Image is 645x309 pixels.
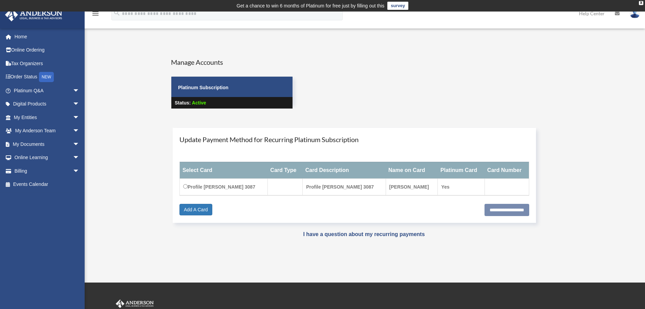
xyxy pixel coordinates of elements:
[171,57,293,67] h4: Manage Accounts
[5,84,90,97] a: Platinum Q&Aarrow_drop_down
[5,43,90,57] a: Online Ordering
[5,30,90,43] a: Home
[3,8,64,21] img: Anderson Advisors Platinum Portal
[73,164,86,178] span: arrow_drop_down
[178,85,229,90] strong: Platinum Subscription
[386,178,438,195] td: [PERSON_NAME]
[5,164,90,178] a: Billingarrow_drop_down
[5,178,90,191] a: Events Calendar
[386,162,438,178] th: Name on Card
[5,70,90,84] a: Order StatusNEW
[5,137,90,151] a: My Documentsarrow_drop_down
[303,231,425,237] a: I have a question about my recurring payments
[639,1,643,5] div: close
[180,178,268,195] td: Profile [PERSON_NAME] 3087
[387,2,408,10] a: survey
[73,111,86,124] span: arrow_drop_down
[267,162,302,178] th: Card Type
[630,8,640,18] img: User Pic
[5,97,90,111] a: Digital Productsarrow_drop_down
[5,151,90,165] a: Online Learningarrow_drop_down
[73,97,86,111] span: arrow_drop_down
[91,9,100,18] i: menu
[5,57,90,70] a: Tax Organizers
[237,2,385,10] div: Get a chance to win 6 months of Platinum for free just by filling out this
[303,178,386,195] td: Profile [PERSON_NAME] 3087
[438,162,485,178] th: Platinum Card
[175,100,191,105] strong: Status:
[179,204,212,215] a: Add A Card
[113,9,121,17] i: search
[91,12,100,18] a: menu
[485,162,529,178] th: Card Number
[192,100,206,105] span: Active
[73,151,86,165] span: arrow_drop_down
[5,111,90,124] a: My Entitiesarrow_drop_down
[179,135,529,144] h4: Update Payment Method for Recurring Platinum Subscription
[114,300,155,308] img: Anderson Advisors Platinum Portal
[180,162,268,178] th: Select Card
[39,72,54,82] div: NEW
[438,178,485,195] td: Yes
[303,162,386,178] th: Card Description
[73,84,86,98] span: arrow_drop_down
[73,137,86,151] span: arrow_drop_down
[73,124,86,138] span: arrow_drop_down
[5,124,90,138] a: My Anderson Teamarrow_drop_down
